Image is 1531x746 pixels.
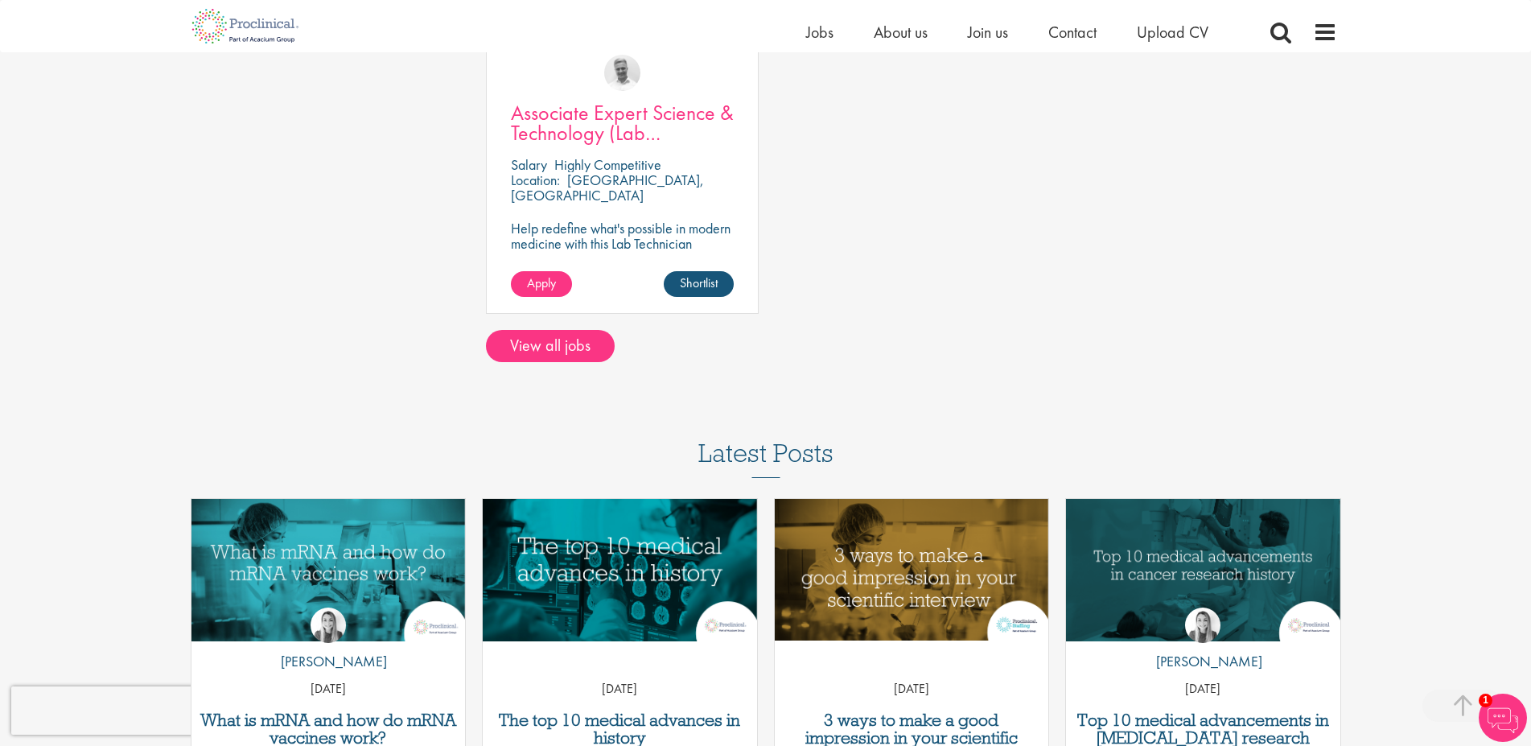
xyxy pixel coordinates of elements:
img: Hannah Burke [311,608,346,643]
img: Hannah Burke [1185,608,1220,643]
iframe: reCAPTCHA [11,686,217,735]
img: What is mRNA and how do mRNA vaccines work [191,499,466,641]
a: Jobs [806,22,833,43]
a: Join us [968,22,1008,43]
a: Shortlist [664,271,734,297]
a: Link to a post [1066,499,1340,641]
p: Help redefine what's possible in modern medicine with this Lab Technician Associate Expert Scienc... [511,221,734,266]
span: 1 [1479,694,1492,707]
a: View all jobs [486,330,615,362]
span: Location: [511,171,560,189]
a: Contact [1048,22,1097,43]
p: [PERSON_NAME] [269,651,387,672]
a: Apply [511,271,572,297]
a: Associate Expert Science & Technology (Lab Technician) [511,103,734,143]
img: Chatbot [1479,694,1527,742]
a: About us [874,22,928,43]
img: 3 ways to make a good impression at a scientific interview [775,499,1049,641]
a: Link to a post [483,499,757,641]
span: Salary [511,155,547,174]
p: [DATE] [191,680,466,699]
p: [DATE] [483,680,757,699]
a: Link to a post [191,499,466,641]
img: Top 10 medical advances in history [483,499,757,641]
a: Hannah Burke [PERSON_NAME] [269,608,387,680]
a: Upload CV [1137,22,1208,43]
h3: Latest Posts [698,439,833,478]
img: Top 10 medical advances in cancer research [1066,499,1340,641]
span: Associate Expert Science & Technology (Lab Technician) [511,99,734,167]
p: [GEOGRAPHIC_DATA], [GEOGRAPHIC_DATA] [511,171,704,204]
img: Joshua Bye [604,55,640,91]
span: Apply [527,274,556,291]
p: [DATE] [775,680,1049,699]
a: Hannah Burke [PERSON_NAME] [1144,608,1262,680]
p: [PERSON_NAME] [1144,651,1262,672]
p: [DATE] [1066,680,1340,699]
p: Highly Competitive [554,155,661,174]
a: Link to a post [775,499,1049,641]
